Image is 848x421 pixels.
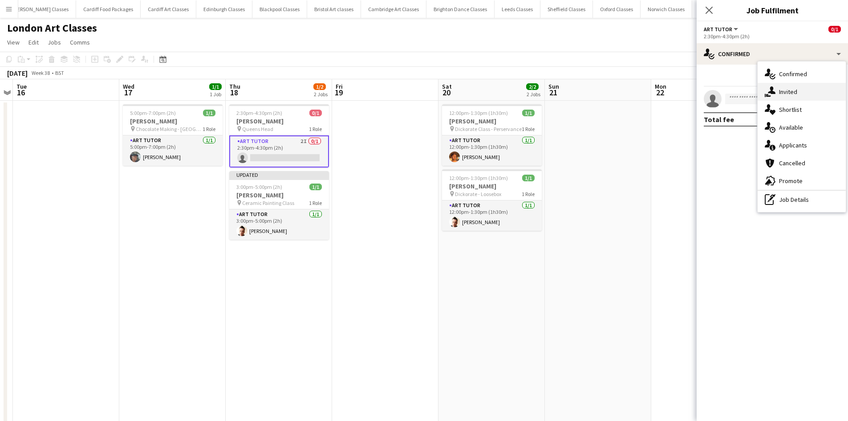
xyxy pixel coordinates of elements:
[242,200,294,206] span: Ceramic Painting Class
[70,38,90,46] span: Comms
[203,126,215,132] span: 1 Role
[141,0,196,18] button: Cardiff Art Classes
[548,82,559,90] span: Sun
[779,70,807,78] span: Confirmed
[361,0,426,18] button: Cambridge Art Classes
[48,38,61,46] span: Jobs
[228,87,240,98] span: 18
[455,191,501,197] span: Dickorate - Loosebox
[442,182,542,190] h3: [PERSON_NAME]
[704,115,734,124] div: Total fee
[779,88,797,96] span: Invited
[76,0,141,18] button: Cardiff Food Packages
[25,37,42,48] a: Edit
[704,26,732,33] span: Art Tutor
[692,0,743,18] button: Bath Art Classes
[7,21,97,35] h1: London Art Classes
[526,83,539,90] span: 2/2
[593,0,641,18] button: Oxford Classes
[229,135,329,168] app-card-role: Art Tutor2I0/12:30pm-4:30pm (2h)
[641,0,692,18] button: Norwich Classes
[697,43,848,65] div: Confirmed
[136,126,203,132] span: Chocolate Making - [GEOGRAPHIC_DATA]
[123,82,134,90] span: Wed
[123,135,223,166] app-card-role: Art Tutor1/15:00pm-7:00pm (2h)[PERSON_NAME]
[309,200,322,206] span: 1 Role
[697,4,848,16] h3: Job Fulfilment
[522,191,535,197] span: 1 Role
[309,184,322,190] span: 1/1
[779,106,802,114] span: Shortlist
[540,0,593,18] button: Sheffield Classes
[7,69,28,78] div: [DATE]
[7,38,20,46] span: View
[15,87,27,98] span: 16
[4,37,23,48] a: View
[16,82,27,90] span: Tue
[196,0,252,18] button: Edinburgh Classes
[779,177,803,185] span: Promote
[229,209,329,240] app-card-role: Art Tutor1/13:00pm-5:00pm (2h)[PERSON_NAME]
[779,123,803,131] span: Available
[229,171,329,240] app-job-card: Updated3:00pm-5:00pm (2h)1/1[PERSON_NAME] Ceramic Painting Class1 RoleArt Tutor1/13:00pm-5:00pm (...
[441,87,452,98] span: 20
[229,82,240,90] span: Thu
[653,87,666,98] span: 22
[203,110,215,116] span: 1/1
[210,91,221,98] div: 1 Job
[779,141,807,149] span: Applicants
[779,159,805,167] span: Cancelled
[130,110,176,116] span: 5:00pm-7:00pm (2h)
[758,191,846,208] div: Job Details
[314,91,328,98] div: 2 Jobs
[442,169,542,231] app-job-card: 12:00pm-1:30pm (1h30m)1/1[PERSON_NAME] Dickorate - Loosebox1 RoleArt Tutor1/112:00pm-1:30pm (1h30...
[242,126,273,132] span: Queens Head
[309,126,322,132] span: 1 Role
[122,87,134,98] span: 17
[495,0,540,18] button: Leeds Classes
[6,0,76,18] button: [PERSON_NAME] Classes
[44,37,65,48] a: Jobs
[442,135,542,166] app-card-role: Art Tutor1/112:00pm-1:30pm (1h30m)[PERSON_NAME]
[336,82,343,90] span: Fri
[442,200,542,231] app-card-role: Art Tutor1/112:00pm-1:30pm (1h30m)[PERSON_NAME]
[229,171,329,178] div: Updated
[29,69,52,76] span: Week 38
[229,191,329,199] h3: [PERSON_NAME]
[547,87,559,98] span: 21
[426,0,495,18] button: Brighton Dance Classes
[229,104,329,168] app-job-card: 2:30pm-4:30pm (2h)0/1[PERSON_NAME] Queens Head1 RoleArt Tutor2I0/12:30pm-4:30pm (2h)
[252,0,307,18] button: Blackpool Classes
[209,83,222,90] span: 1/1
[236,110,282,116] span: 2:30pm-4:30pm (2h)
[527,91,540,98] div: 2 Jobs
[28,38,39,46] span: Edit
[123,104,223,166] app-job-card: 5:00pm-7:00pm (2h)1/1[PERSON_NAME] Chocolate Making - [GEOGRAPHIC_DATA]1 RoleArt Tutor1/15:00pm-7...
[522,126,535,132] span: 1 Role
[334,87,343,98] span: 19
[828,26,841,33] span: 0/1
[229,117,329,125] h3: [PERSON_NAME]
[655,82,666,90] span: Mon
[66,37,93,48] a: Comms
[123,117,223,125] h3: [PERSON_NAME]
[442,82,452,90] span: Sat
[522,110,535,116] span: 1/1
[313,83,326,90] span: 1/2
[449,110,508,116] span: 12:00pm-1:30pm (1h30m)
[236,184,282,190] span: 3:00pm-5:00pm (2h)
[455,126,522,132] span: Dickorate Class - Perservance
[442,104,542,166] app-job-card: 12:00pm-1:30pm (1h30m)1/1[PERSON_NAME] Dickorate Class - Perservance1 RoleArt Tutor1/112:00pm-1:3...
[704,26,739,33] button: Art Tutor
[449,175,508,181] span: 12:00pm-1:30pm (1h30m)
[309,110,322,116] span: 0/1
[704,33,841,40] div: 2:30pm-4:30pm (2h)
[522,175,535,181] span: 1/1
[307,0,361,18] button: Bristol Art classes
[55,69,64,76] div: BST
